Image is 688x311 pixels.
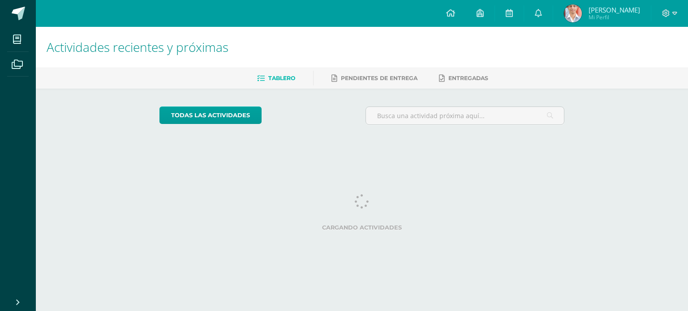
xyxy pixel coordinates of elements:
[366,107,564,124] input: Busca una actividad próxima aquí...
[589,5,640,14] span: [PERSON_NAME]
[268,75,295,81] span: Tablero
[589,13,640,21] span: Mi Perfil
[257,71,295,85] a: Tablero
[159,224,565,231] label: Cargando actividades
[341,75,417,81] span: Pendientes de entrega
[331,71,417,85] a: Pendientes de entrega
[159,107,262,124] a: todas las Actividades
[439,71,488,85] a: Entregadas
[448,75,488,81] span: Entregadas
[47,38,228,55] span: Actividades recientes y próximas
[564,4,582,22] img: 311b8cebe39389ba858d4b5aa0ec3d82.png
